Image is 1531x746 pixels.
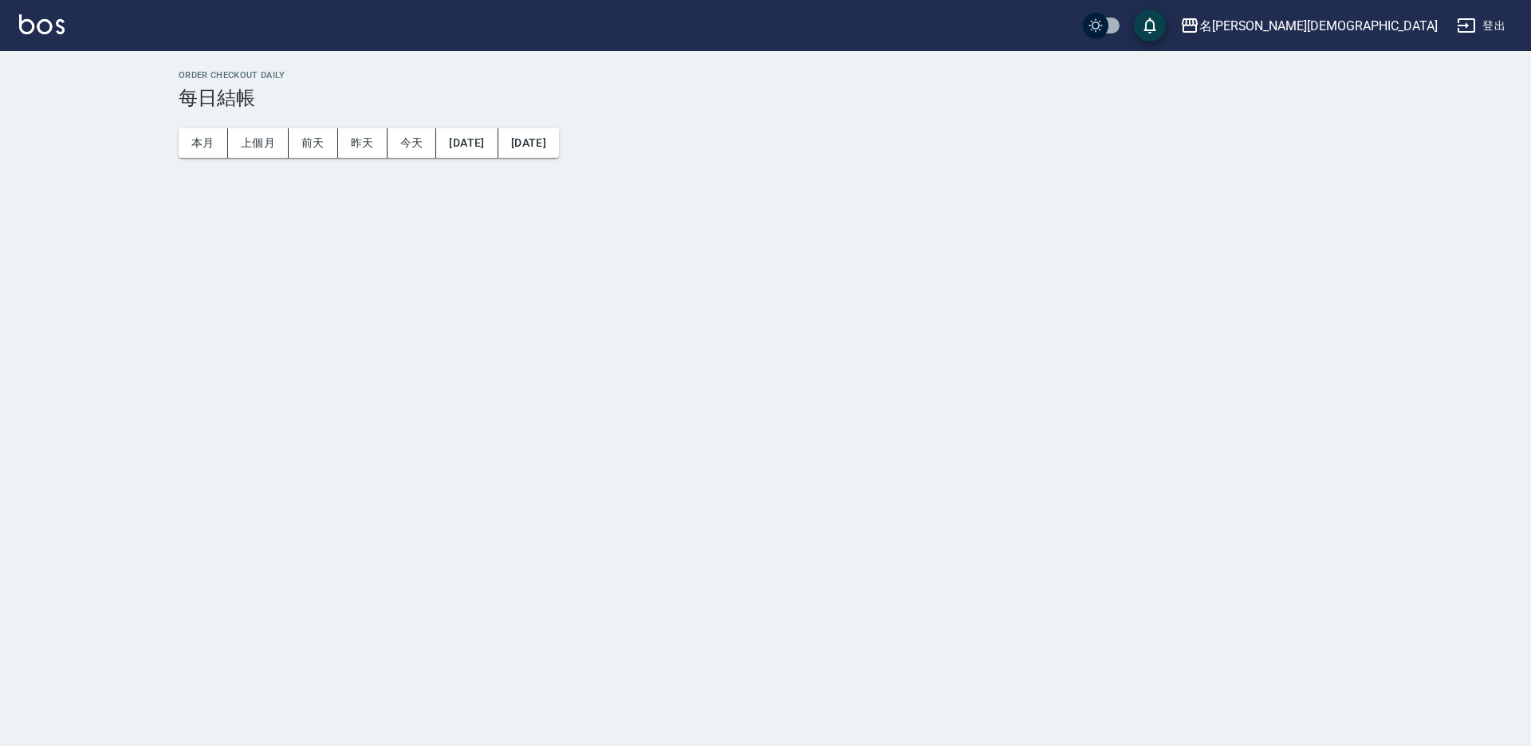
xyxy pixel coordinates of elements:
[289,128,338,158] button: 前天
[179,128,228,158] button: 本月
[338,128,388,158] button: 昨天
[1134,10,1166,41] button: save
[436,128,498,158] button: [DATE]
[388,128,437,158] button: 今天
[19,14,65,34] img: Logo
[498,128,559,158] button: [DATE]
[1199,16,1438,36] div: 名[PERSON_NAME][DEMOGRAPHIC_DATA]
[1450,11,1512,41] button: 登出
[1174,10,1444,42] button: 名[PERSON_NAME][DEMOGRAPHIC_DATA]
[179,87,1512,109] h3: 每日結帳
[179,70,1512,80] h2: Order checkout daily
[228,128,289,158] button: 上個月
